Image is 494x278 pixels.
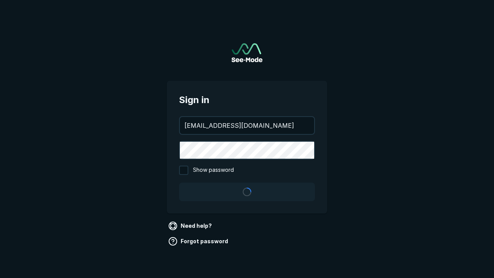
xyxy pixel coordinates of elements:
input: your@email.com [180,117,314,134]
a: Go to sign in [232,43,262,62]
span: Show password [193,166,234,175]
img: See-Mode Logo [232,43,262,62]
a: Forgot password [167,235,231,247]
a: Need help? [167,220,215,232]
span: Sign in [179,93,315,107]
